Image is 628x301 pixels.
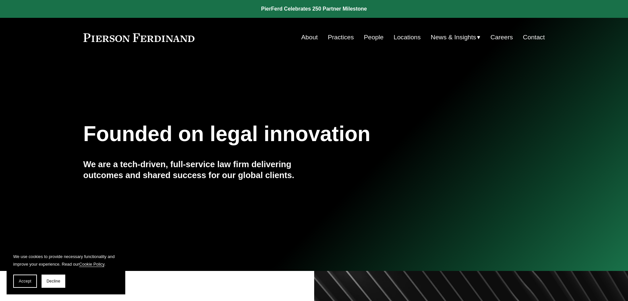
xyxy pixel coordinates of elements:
[394,31,421,44] a: Locations
[13,253,119,268] p: We use cookies to provide necessary functionality and improve your experience. Read our .
[42,275,65,288] button: Decline
[491,31,513,44] a: Careers
[19,279,31,283] span: Accept
[431,31,481,44] a: folder dropdown
[523,31,545,44] a: Contact
[7,246,125,294] section: Cookie banner
[301,31,318,44] a: About
[79,262,105,267] a: Cookie Policy
[364,31,384,44] a: People
[13,275,37,288] button: Accept
[328,31,354,44] a: Practices
[83,159,314,180] h4: We are a tech-driven, full-service law firm delivering outcomes and shared success for our global...
[431,32,476,43] span: News & Insights
[46,279,60,283] span: Decline
[83,122,468,146] h1: Founded on legal innovation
